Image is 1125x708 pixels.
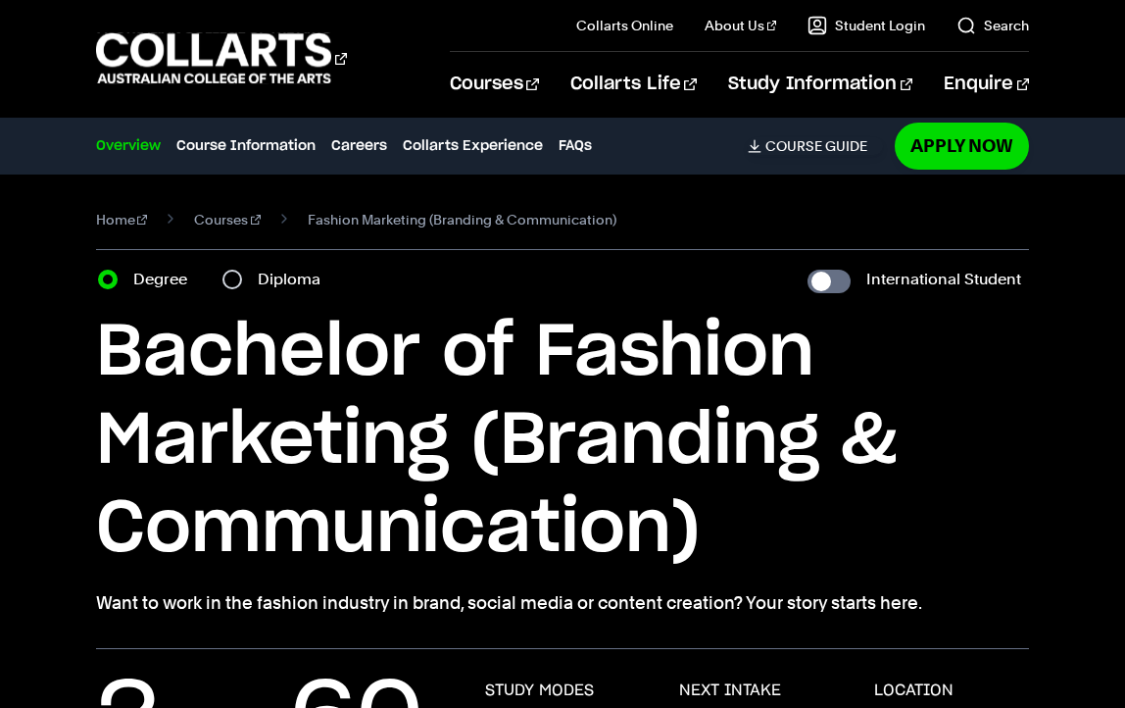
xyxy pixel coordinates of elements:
a: FAQs [559,135,592,157]
a: Collarts Life [570,52,697,117]
a: About Us [705,16,777,35]
label: International Student [866,266,1021,293]
a: Course Guide [748,137,883,155]
div: Go to homepage [96,30,347,86]
a: Careers [331,135,387,157]
a: Student Login [807,16,925,35]
label: Degree [133,266,199,293]
label: Diploma [258,266,332,293]
a: Course Information [176,135,316,157]
h1: Bachelor of Fashion Marketing (Branding & Communication) [96,309,1030,574]
a: Home [96,206,148,233]
a: Overview [96,135,161,157]
h3: LOCATION [874,681,954,700]
a: Collarts Online [576,16,673,35]
a: Study Information [728,52,912,117]
a: Courses [450,52,539,117]
a: Courses [194,206,261,233]
p: Want to work in the fashion industry in brand, social media or content creation? Your story start... [96,589,1030,617]
h3: NEXT INTAKE [679,681,781,700]
a: Search [956,16,1029,35]
h3: STUDY MODES [485,681,594,700]
a: Apply Now [895,123,1029,169]
a: Collarts Experience [403,135,543,157]
span: Fashion Marketing (Branding & Communication) [308,206,616,233]
a: Enquire [944,52,1029,117]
